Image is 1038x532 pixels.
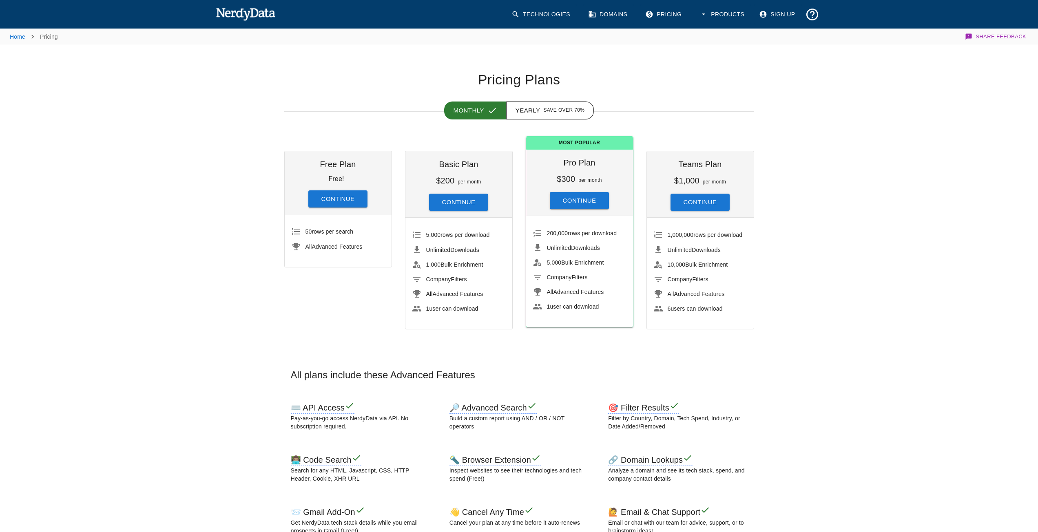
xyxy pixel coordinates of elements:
[668,291,674,297] span: All
[291,403,354,414] h6: ⌨️ API Access
[547,259,604,266] span: Bulk Enrichment
[668,276,693,283] span: Company
[449,455,541,466] h6: 🔦 Browser Extension
[964,29,1028,45] button: Share Feedback
[291,414,430,430] p: Pay-as-you-go access NerdyData via API. No subscription required.
[426,261,483,268] span: Bulk Enrichment
[426,261,441,268] span: 1,000
[547,259,562,266] span: 5,000
[426,247,479,253] span: Downloads
[284,71,754,88] h1: Pricing Plans
[449,508,534,517] h6: 👋 Cancel Any Time
[547,274,588,280] span: Filters
[449,403,537,414] h6: 🔎 Advanced Search
[10,33,25,40] a: Home
[305,228,312,235] span: 50
[429,194,489,211] button: Continue
[547,230,617,236] span: rows per download
[543,106,584,115] span: Save over 70%
[291,508,365,518] h6: 📨 Gmail Add-On
[754,4,801,25] a: Sign Up
[653,158,747,171] h6: Teams Plan
[305,228,354,235] span: rows per search
[640,4,688,25] a: Pricing
[547,303,550,310] span: 1
[547,230,568,236] span: 200,000
[426,232,441,238] span: 5,000
[547,289,553,295] span: All
[668,247,721,253] span: Downloads
[426,276,451,283] span: Company
[328,175,344,182] p: Free!
[703,179,726,185] span: per month
[583,4,634,25] a: Domains
[40,33,58,41] p: Pricing
[305,243,363,250] span: Advanced Features
[557,174,575,183] h6: $300
[449,466,589,483] p: Inspect websites to see their technologies and tech spend (Free!)
[668,261,686,268] span: 10,000
[695,4,751,25] button: Products
[305,243,312,250] span: All
[668,291,725,297] span: Advanced Features
[507,4,577,25] a: Technologies
[578,177,602,183] span: per month
[506,102,594,119] button: Yearly Save over 70%
[436,176,454,185] h6: $200
[426,291,433,297] span: All
[802,4,823,25] button: Support and Documentation
[547,274,572,280] span: Company
[426,305,478,312] span: user can download
[608,455,693,466] h6: 🔗 Domain Lookups
[458,179,481,185] span: per month
[426,305,429,312] span: 1
[291,466,430,483] p: Search for any HTML, Javascript, CSS, HTTP Header, Cookie, XHR URL
[308,190,368,208] button: Continue
[533,156,626,169] h6: Pro Plan
[426,291,483,297] span: Advanced Features
[668,232,743,238] span: rows per download
[284,369,754,382] h3: All plans include these Advanced Features
[668,247,692,253] span: Unlimited
[547,289,604,295] span: Advanced Features
[608,414,747,430] p: Filter by Country, Domain, Tech Spend, Industry, or Date Added/Removed
[426,247,451,253] span: Unlimited
[449,519,580,527] p: Cancel your plan at any time before it auto-renews
[426,276,467,283] span: Filters
[526,137,633,150] span: Most Popular
[426,232,490,238] span: rows per download
[291,158,385,171] h6: Free Plan
[10,29,58,45] nav: breadcrumb
[547,245,571,251] span: Unlimited
[412,158,506,171] h6: Basic Plan
[550,192,609,209] button: Continue
[449,414,589,430] p: Build a custom report using AND / OR / NOT operators
[608,508,710,517] h6: 🙋 Email & Chat Support
[608,466,747,483] p: Analyze a domain and see its tech stack, spend, and company contact details
[668,232,694,238] span: 1,000,000
[444,102,507,119] button: Monthly
[547,303,599,310] span: user can download
[291,455,361,466] h6: 👨🏽‍💻 Code Search
[668,261,728,268] span: Bulk Enrichment
[668,276,708,283] span: Filters
[674,176,699,185] h6: $1,000
[668,305,671,312] span: 6
[608,403,679,414] h6: 🎯 Filter Results
[216,6,276,22] img: NerdyData.com
[671,194,730,211] button: Continue
[547,245,600,251] span: Downloads
[668,305,723,312] span: users can download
